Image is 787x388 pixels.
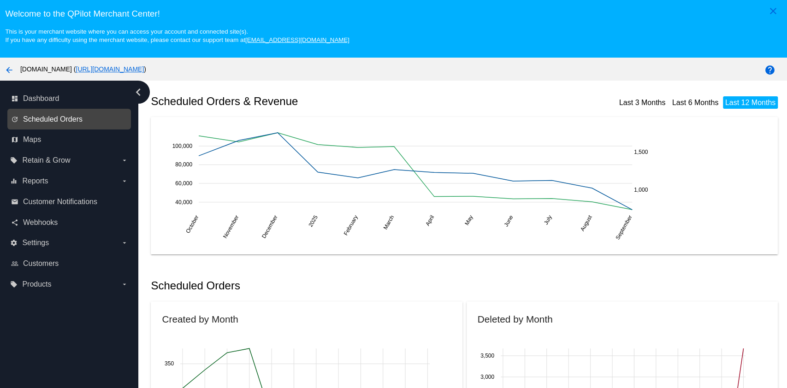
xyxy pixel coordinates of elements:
[11,256,128,271] a: people_outline Customers
[10,177,18,185] i: equalizer
[151,279,466,292] h2: Scheduled Orders
[480,352,494,359] text: 3,500
[23,115,83,123] span: Scheduled Orders
[11,95,18,102] i: dashboard
[634,187,648,193] text: 1,000
[11,198,18,206] i: email
[579,214,593,232] text: August
[10,281,18,288] i: local_offer
[11,91,128,106] a: dashboard Dashboard
[11,194,128,209] a: email Customer Notifications
[245,36,349,43] a: [EMAIL_ADDRESS][DOMAIN_NAME]
[131,85,146,100] i: chevron_left
[382,214,396,231] text: March
[543,214,553,226] text: July
[480,374,494,380] text: 3,000
[222,214,240,240] text: November
[23,94,59,103] span: Dashboard
[23,259,59,268] span: Customers
[176,199,193,206] text: 40,000
[11,132,128,147] a: map Maps
[503,214,515,228] text: June
[22,156,70,165] span: Retain & Grow
[176,161,193,168] text: 80,000
[176,180,193,187] text: 60,000
[260,214,279,240] text: December
[725,99,775,106] a: Last 12 Months
[11,215,128,230] a: share Webhooks
[11,260,18,267] i: people_outline
[10,239,18,247] i: settings
[165,360,174,367] text: 350
[425,214,436,227] text: April
[634,149,648,155] text: 1,500
[23,218,58,227] span: Webhooks
[764,65,775,76] mat-icon: help
[343,214,359,237] text: February
[151,95,466,108] h2: Scheduled Orders & Revenue
[5,9,781,19] h3: Welcome to the QPilot Merchant Center!
[172,143,193,149] text: 100,000
[23,198,97,206] span: Customer Notifications
[162,314,238,324] h2: Created by Month
[308,214,320,228] text: 2025
[478,314,553,324] h2: Deleted by Month
[22,177,48,185] span: Reports
[22,280,51,288] span: Products
[185,214,200,235] text: October
[672,99,719,106] a: Last 6 Months
[5,28,349,43] small: This is your merchant website where you can access your account and connected site(s). If you hav...
[20,65,146,73] span: [DOMAIN_NAME] ( )
[121,157,128,164] i: arrow_drop_down
[121,281,128,288] i: arrow_drop_down
[11,136,18,143] i: map
[22,239,49,247] span: Settings
[121,177,128,185] i: arrow_drop_down
[10,157,18,164] i: local_offer
[23,135,41,144] span: Maps
[11,219,18,226] i: share
[768,6,779,17] mat-icon: close
[4,65,15,76] mat-icon: arrow_back
[121,239,128,247] i: arrow_drop_down
[463,214,474,227] text: May
[11,112,128,127] a: update Scheduled Orders
[619,99,666,106] a: Last 3 Months
[76,65,144,73] a: [URL][DOMAIN_NAME]
[11,116,18,123] i: update
[615,214,633,241] text: September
